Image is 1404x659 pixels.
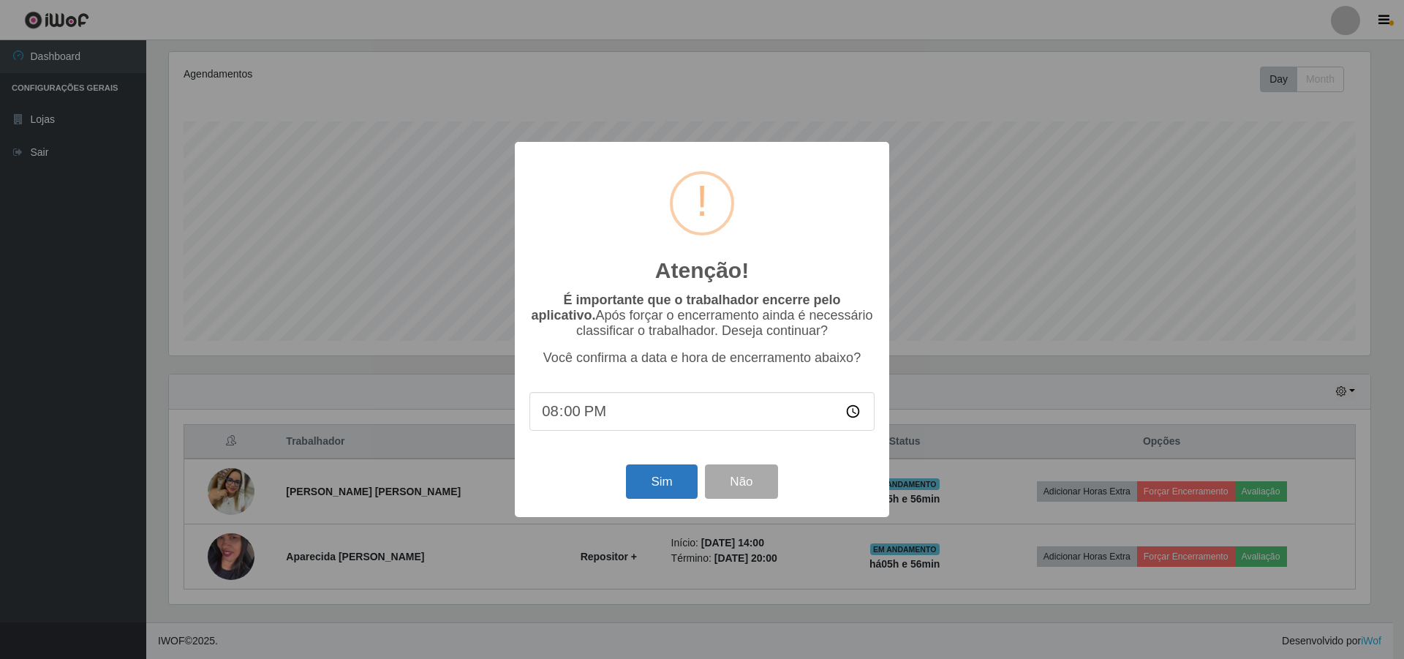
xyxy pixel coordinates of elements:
b: É importante que o trabalhador encerre pelo aplicativo. [531,293,840,323]
p: Após forçar o encerramento ainda é necessário classificar o trabalhador. Deseja continuar? [529,293,875,339]
button: Não [705,464,777,499]
p: Você confirma a data e hora de encerramento abaixo? [529,350,875,366]
button: Sim [626,464,697,499]
h2: Atenção! [655,257,749,284]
